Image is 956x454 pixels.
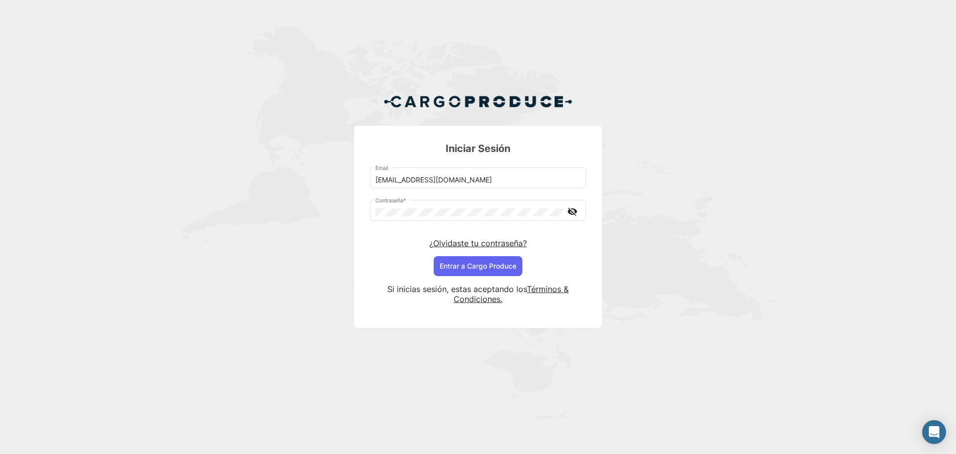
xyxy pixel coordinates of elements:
[375,176,581,184] input: Email
[454,284,569,304] a: Términos & Condiciones.
[566,205,578,218] mat-icon: visibility_off
[370,142,586,155] h3: Iniciar Sesión
[922,420,946,444] div: Abrir Intercom Messenger
[429,238,527,248] a: ¿Olvidaste tu contraseña?
[387,284,527,294] span: Si inicias sesión, estas aceptando los
[383,90,573,114] img: Cargo Produce Logo
[434,256,522,276] button: Entrar a Cargo Produce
